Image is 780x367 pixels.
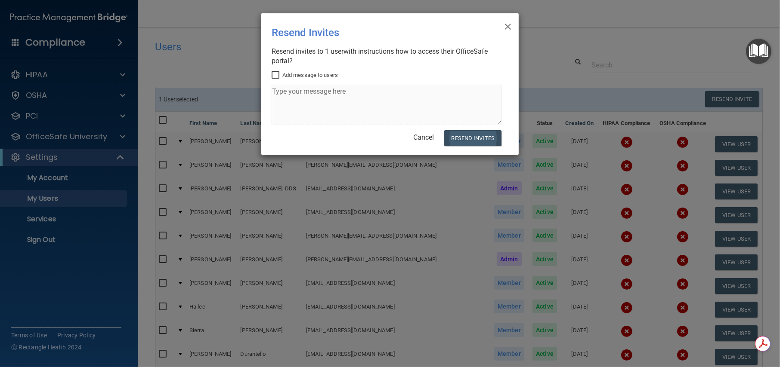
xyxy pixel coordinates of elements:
[272,72,282,79] input: Add message to users
[413,133,434,141] a: Cancel
[746,39,771,64] button: Open Resource Center
[272,70,338,80] label: Add message to users
[272,20,473,45] div: Resend Invites
[272,47,501,66] div: Resend invites to 1 user with instructions how to access their OfficeSafe portal?
[504,17,512,34] span: ×
[444,130,501,146] button: Resend Invites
